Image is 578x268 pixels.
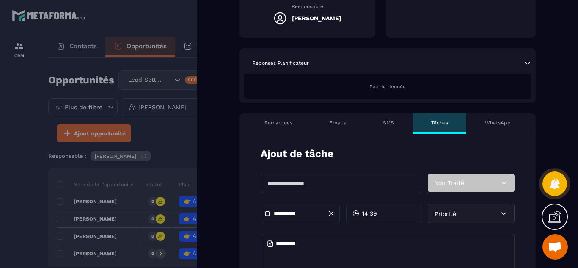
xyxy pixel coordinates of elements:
[485,119,511,126] p: WhatsApp
[329,119,346,126] p: Emails
[252,3,363,9] p: Responsable
[431,119,448,126] p: Tâches
[434,180,464,186] span: Non Traité
[292,15,341,22] h5: [PERSON_NAME]
[435,210,456,217] span: Priorité
[252,60,309,66] p: Réponses Planificateur
[383,119,394,126] p: SMS
[261,147,333,161] p: Ajout de tâche
[542,234,568,260] div: Ouvrir le chat
[264,119,292,126] p: Remarques
[369,84,406,90] span: Pas de donnée
[362,209,377,218] span: 14:39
